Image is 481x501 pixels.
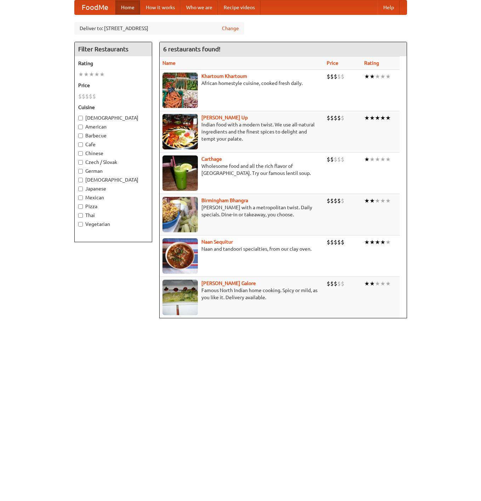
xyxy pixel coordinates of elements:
li: $ [334,238,337,246]
li: $ [341,114,344,122]
li: $ [330,114,334,122]
li: ★ [380,238,385,246]
li: ★ [385,114,391,122]
li: $ [92,92,96,100]
a: [PERSON_NAME] Up [201,115,248,120]
p: Naan and tandoori specialties, from our clay oven. [162,245,321,252]
li: ★ [364,114,370,122]
li: $ [327,114,330,122]
li: ★ [380,197,385,205]
li: ★ [375,197,380,205]
li: $ [327,238,330,246]
li: $ [330,73,334,80]
img: curryup.jpg [162,114,198,149]
li: ★ [364,73,370,80]
input: Chinese [78,151,83,156]
input: Vegetarian [78,222,83,227]
li: ★ [370,114,375,122]
a: Carthage [201,156,222,162]
label: Chinese [78,150,148,157]
li: ★ [364,280,370,287]
input: Pizza [78,204,83,209]
label: Vegetarian [78,221,148,228]
a: Price [327,60,338,66]
input: Cafe [78,142,83,147]
li: $ [341,197,344,205]
label: [DEMOGRAPHIC_DATA] [78,114,148,121]
li: ★ [380,280,385,287]
li: $ [327,73,330,80]
li: $ [334,73,337,80]
img: currygalore.jpg [162,280,198,315]
ng-pluralize: 6 restaurants found! [163,46,221,52]
li: ★ [375,114,380,122]
a: Home [115,0,140,15]
b: Khartoum Khartoum [201,73,247,79]
input: Barbecue [78,133,83,138]
label: Thai [78,212,148,219]
a: How it works [140,0,181,15]
p: Indian food with a modern twist. We use all-natural ingredients and the finest spices to delight ... [162,121,321,142]
li: ★ [364,155,370,163]
li: ★ [375,73,380,80]
input: [DEMOGRAPHIC_DATA] [78,178,83,182]
li: ★ [370,280,375,287]
label: American [78,123,148,130]
h5: Price [78,82,148,89]
li: ★ [375,238,380,246]
li: ★ [370,197,375,205]
div: Deliver to: [STREET_ADDRESS] [74,22,244,35]
li: $ [334,155,337,163]
label: Mexican [78,194,148,201]
label: Japanese [78,185,148,192]
img: carthage.jpg [162,155,198,191]
label: Czech / Slovak [78,159,148,166]
li: $ [337,197,341,205]
a: [PERSON_NAME] Galore [201,280,256,286]
h5: Cuisine [78,104,148,111]
li: ★ [370,238,375,246]
li: ★ [380,155,385,163]
img: naansequitur.jpg [162,238,198,274]
li: $ [327,197,330,205]
li: ★ [385,280,391,287]
li: $ [334,114,337,122]
li: ★ [94,70,99,78]
a: Change [222,25,239,32]
label: Barbecue [78,132,148,139]
img: khartoum.jpg [162,73,198,108]
li: $ [334,280,337,287]
input: Mexican [78,195,83,200]
input: Japanese [78,187,83,191]
li: $ [330,238,334,246]
li: ★ [370,73,375,80]
input: Thai [78,213,83,218]
li: $ [337,280,341,287]
b: Birmingham Bhangra [201,198,248,203]
li: ★ [385,73,391,80]
b: Naan Sequitur [201,239,233,245]
li: ★ [385,197,391,205]
li: $ [341,238,344,246]
p: Wholesome food and all the rich flavor of [GEOGRAPHIC_DATA]. Try our famous lentil soup. [162,163,321,177]
li: $ [327,280,330,287]
p: Famous North Indian home cooking. Spicy or mild, as you like it. Delivery available. [162,287,321,301]
li: $ [78,92,82,100]
input: Czech / Slovak [78,160,83,165]
li: ★ [78,70,84,78]
li: $ [341,155,344,163]
input: [DEMOGRAPHIC_DATA] [78,116,83,120]
li: ★ [385,155,391,163]
a: Who we are [181,0,218,15]
label: Pizza [78,203,148,210]
li: ★ [375,155,380,163]
label: Cafe [78,141,148,148]
p: [PERSON_NAME] with a metropolitan twist. Daily specials. Dine-in or takeaway, you choose. [162,204,321,218]
li: ★ [89,70,94,78]
label: [DEMOGRAPHIC_DATA] [78,176,148,183]
li: $ [337,114,341,122]
li: $ [337,155,341,163]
